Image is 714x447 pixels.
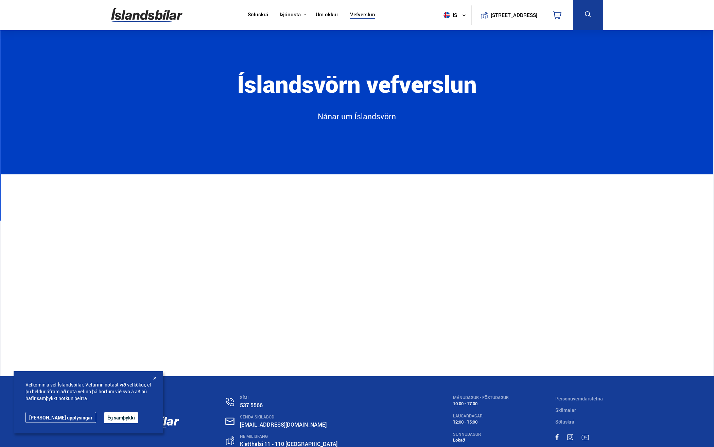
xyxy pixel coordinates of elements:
[443,12,450,18] img: svg+xml;base64,PHN2ZyB4bWxucz0iaHR0cDovL3d3dy53My5vcmcvMjAwMC9zdmciIHdpZHRoPSI1MTIiIGhlaWdodD0iNT...
[25,412,96,423] a: [PERSON_NAME] upplýsingar
[209,111,505,128] a: Nánar um Íslandsvörn
[453,401,509,406] div: 10:00 - 17:00
[555,407,576,413] a: Skilmalar
[240,415,406,419] div: SENDA SKILABOÐ
[441,12,458,18] span: is
[240,395,406,400] div: SÍMI
[453,432,509,437] div: SUNNUDAGUR
[350,12,375,19] a: Vefverslun
[111,4,182,26] img: G0Ugv5HjCgRt.svg
[240,434,406,439] div: HEIMILISFANG
[280,12,301,18] button: Þjónusta
[453,395,509,400] div: MÁNUDAGUR - FÖSTUDAGUR
[225,417,234,425] img: nHj8e-n-aHgjukTg.svg
[493,12,535,18] button: [STREET_ADDRESS]
[172,71,541,111] h1: Íslandsvörn vefverslun
[453,419,509,425] div: 12:00 - 15:00
[555,395,603,402] a: Persónuverndarstefna
[555,418,574,425] a: Söluskrá
[240,421,327,428] a: [EMAIL_ADDRESS][DOMAIN_NAME]
[240,401,263,409] a: 537 5566
[441,5,471,25] button: is
[226,398,234,406] img: n0V2lOsqF3l1V2iz.svg
[25,381,151,402] span: Velkomin á vef Íslandsbílar. Vefurinn notast við vefkökur, ef þú heldur áfram að nota vefinn þá h...
[475,5,541,25] a: [STREET_ADDRESS]
[316,12,338,19] a: Um okkur
[453,414,509,418] div: LAUGARDAGAR
[453,437,509,443] div: Lokað
[104,412,138,423] button: Ég samþykki
[226,436,234,445] img: gp4YpyYFnEr45R34.svg
[248,12,268,19] a: Söluskrá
